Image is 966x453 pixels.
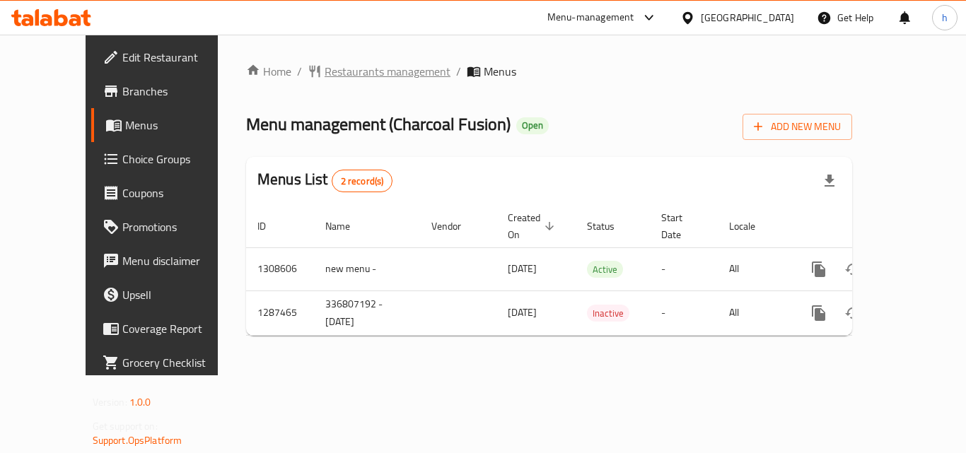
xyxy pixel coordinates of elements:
span: Choice Groups [122,151,235,167]
span: ID [257,218,284,235]
div: Total records count [332,170,393,192]
span: Status [587,218,633,235]
button: Change Status [836,252,870,286]
table: enhanced table [246,205,949,336]
span: Active [587,261,623,278]
div: Export file [813,164,846,198]
span: 2 record(s) [332,175,392,188]
a: Branches [91,74,247,108]
span: Created On [508,209,559,243]
span: Version: [93,393,127,411]
td: - [650,290,718,335]
span: Grocery Checklist [122,354,235,371]
span: [DATE] [508,259,537,278]
td: new menu - [314,247,420,290]
a: Home [246,63,291,80]
span: Edit Restaurant [122,49,235,66]
span: Coupons [122,184,235,201]
td: All [718,290,791,335]
a: Edit Restaurant [91,40,247,74]
div: [GEOGRAPHIC_DATA] [701,10,794,25]
span: [DATE] [508,303,537,322]
a: Grocery Checklist [91,346,247,380]
button: more [802,296,836,330]
span: Menus [125,117,235,134]
th: Actions [791,205,949,248]
td: - [650,247,718,290]
span: Locale [729,218,774,235]
button: Add New Menu [743,114,852,140]
td: 336807192 - [DATE] [314,290,420,335]
td: 1308606 [246,247,314,290]
a: Menu disclaimer [91,244,247,278]
span: Name [325,218,368,235]
span: Menu management ( Charcoal Fusion ) [246,108,511,140]
a: Coupons [91,176,247,210]
span: Add New Menu [754,118,841,136]
div: Open [516,117,549,134]
a: Restaurants management [308,63,450,80]
h2: Menus List [257,169,392,192]
a: Promotions [91,210,247,244]
a: Choice Groups [91,142,247,176]
a: Upsell [91,278,247,312]
span: Open [516,119,549,131]
td: 1287465 [246,290,314,335]
button: Change Status [836,296,870,330]
span: Coverage Report [122,320,235,337]
a: Support.OpsPlatform [93,431,182,449]
span: Get support on: [93,417,158,435]
div: Menu-management [547,9,634,26]
span: Upsell [122,286,235,303]
span: Menu disclaimer [122,252,235,269]
span: Branches [122,83,235,100]
span: Restaurants management [325,63,450,80]
li: / [297,63,302,80]
span: Vendor [431,218,479,235]
span: Menus [484,63,516,80]
span: Inactive [587,305,629,322]
span: Start Date [661,209,701,243]
span: 1.0.0 [129,393,151,411]
div: Active [587,261,623,278]
nav: breadcrumb [246,63,852,80]
span: h [942,10,948,25]
li: / [456,63,461,80]
a: Menus [91,108,247,142]
a: Coverage Report [91,312,247,346]
span: Promotions [122,218,235,235]
td: All [718,247,791,290]
button: more [802,252,836,286]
